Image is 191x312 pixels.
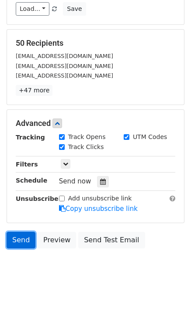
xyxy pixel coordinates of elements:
[16,38,175,48] h5: 50 Recipients
[16,195,59,202] strong: Unsubscribe
[7,232,35,248] a: Send
[16,85,52,96] a: +47 more
[16,63,113,69] small: [EMAIL_ADDRESS][DOMAIN_NAME]
[59,205,138,213] a: Copy unsubscribe link
[68,142,104,152] label: Track Clicks
[16,72,113,79] small: [EMAIL_ADDRESS][DOMAIN_NAME]
[59,177,91,185] span: Send now
[16,134,45,141] strong: Tracking
[16,177,47,184] strong: Schedule
[68,194,132,203] label: Add unsubscribe link
[16,2,49,16] a: Load...
[147,270,191,312] iframe: Chat Widget
[78,232,145,248] a: Send Test Email
[68,132,106,142] label: Track Opens
[38,232,76,248] a: Preview
[16,119,175,128] h5: Advanced
[63,2,86,16] button: Save
[16,161,38,168] strong: Filters
[16,53,113,59] small: [EMAIL_ADDRESS][DOMAIN_NAME]
[133,132,167,142] label: UTM Codes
